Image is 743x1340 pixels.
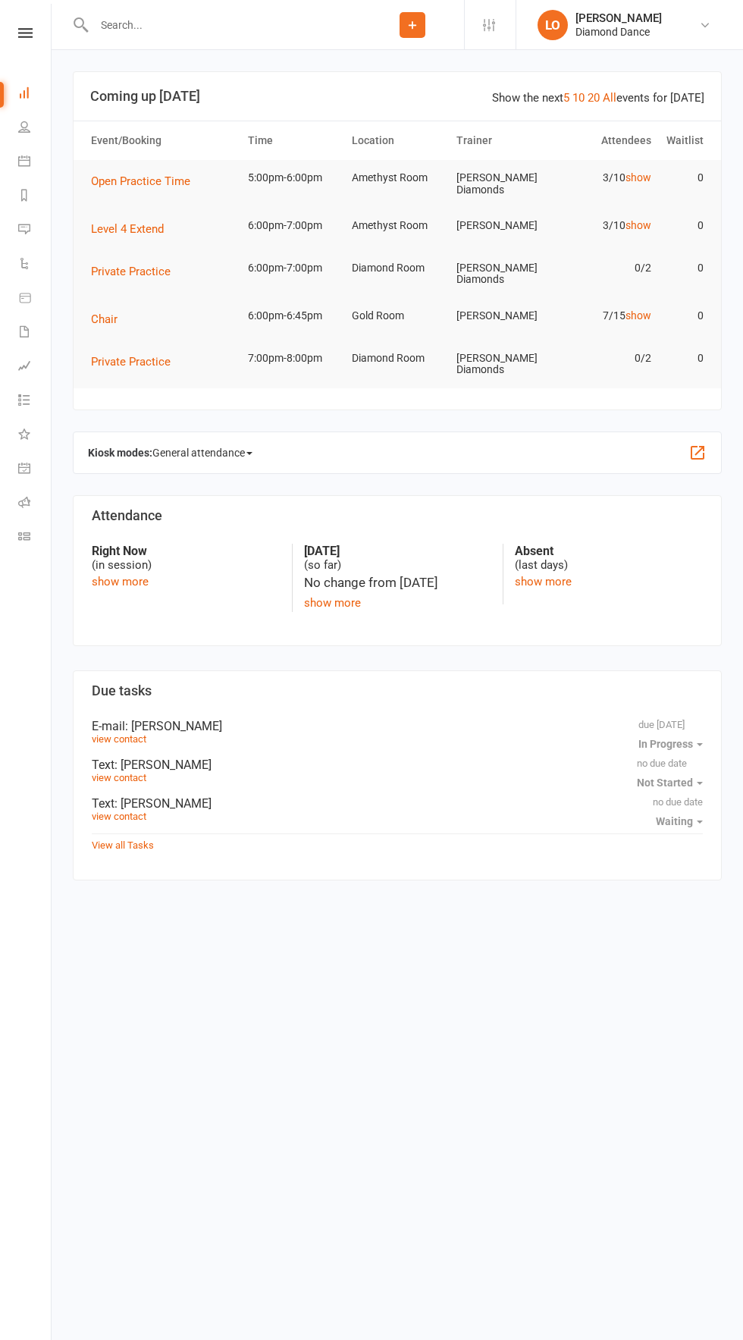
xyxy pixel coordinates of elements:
td: 0 [658,160,710,196]
td: Amethyst Room [345,208,450,243]
h3: Due tasks [92,683,703,698]
a: 20 [588,91,600,105]
td: [PERSON_NAME] Diamonds [450,250,554,298]
td: 5:00pm-6:00pm [241,160,346,196]
a: Product Sales [18,282,52,316]
a: Class kiosk mode [18,521,52,555]
th: Attendees [553,121,658,160]
span: Private Practice [91,265,171,278]
h3: Coming up [DATE] [90,89,704,104]
a: Dashboard [18,77,52,111]
div: (in session) [92,544,281,573]
a: show more [304,596,361,610]
th: Time [241,121,346,160]
td: 7/15 [553,298,658,334]
a: show more [92,575,149,588]
span: Level 4 Extend [91,222,164,236]
span: Private Practice [91,355,171,369]
td: 7:00pm-8:00pm [241,340,346,376]
strong: Absent [515,544,703,558]
div: [PERSON_NAME] [575,11,662,25]
span: General attendance [152,441,252,465]
td: 3/10 [553,160,658,196]
td: 6:00pm-6:45pm [241,298,346,334]
th: Trainer [450,121,554,160]
td: 0 [658,208,710,243]
a: View all Tasks [92,839,154,851]
div: E-mail [92,719,703,733]
td: 0/2 [553,250,658,286]
td: [PERSON_NAME] Diamonds [450,160,554,208]
div: LO [538,10,568,40]
td: 3/10 [553,208,658,243]
a: Reports [18,180,52,214]
td: 0/2 [553,340,658,376]
td: 0 [658,340,710,376]
span: Chair [91,312,118,326]
a: view contact [92,772,146,783]
a: Calendar [18,146,52,180]
td: Diamond Room [345,250,450,286]
th: Event/Booking [84,121,241,160]
div: Diamond Dance [575,25,662,39]
div: Text [92,758,703,772]
a: General attendance kiosk mode [18,453,52,487]
th: Location [345,121,450,160]
a: People [18,111,52,146]
div: Text [92,796,703,811]
button: Private Practice [91,262,181,281]
a: view contact [92,811,146,822]
td: 0 [658,298,710,334]
span: : [PERSON_NAME] [114,758,212,772]
h3: Attendance [92,508,703,523]
td: Gold Room [345,298,450,334]
td: Amethyst Room [345,160,450,196]
td: [PERSON_NAME] Diamonds [450,340,554,388]
a: 10 [572,91,585,105]
span: : [PERSON_NAME] [114,796,212,811]
div: Show the next events for [DATE] [492,89,704,107]
button: Level 4 Extend [91,220,174,238]
input: Search... [89,14,361,36]
a: Roll call kiosk mode [18,487,52,521]
a: Assessments [18,350,52,384]
td: Diamond Room [345,340,450,376]
a: All [603,91,616,105]
td: [PERSON_NAME] [450,298,554,334]
a: What's New [18,419,52,453]
button: Private Practice [91,353,181,371]
td: 6:00pm-7:00pm [241,250,346,286]
button: Chair [91,310,128,328]
td: [PERSON_NAME] [450,208,554,243]
strong: [DATE] [304,544,492,558]
td: 0 [658,250,710,286]
a: show more [515,575,572,588]
th: Waitlist [658,121,710,160]
button: Open Practice Time [91,172,201,190]
a: view contact [92,733,146,745]
a: show [625,309,651,322]
div: No change from [DATE] [304,573,492,593]
span: : [PERSON_NAME] [125,719,222,733]
strong: Kiosk modes: [88,447,152,459]
div: (so far) [304,544,492,573]
strong: Right Now [92,544,281,558]
a: show [625,219,651,231]
span: Open Practice Time [91,174,190,188]
a: show [625,171,651,184]
a: 5 [563,91,569,105]
div: (last days) [515,544,703,573]
td: 6:00pm-7:00pm [241,208,346,243]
